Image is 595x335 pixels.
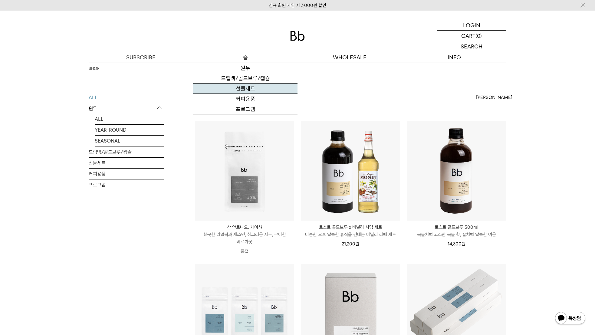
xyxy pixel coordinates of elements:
[89,92,164,103] a: ALL
[554,311,586,326] img: 카카오톡 채널 1:1 채팅 버튼
[290,31,305,41] img: 로고
[89,179,164,190] a: 프로그램
[89,103,164,114] p: 원두
[355,241,359,247] span: 원
[461,31,475,41] p: CART
[195,224,294,245] a: 산 안토니오: 게이샤 향긋한 라일락과 재스민, 싱그러운 자두, 우아한 베르가못
[463,20,480,30] p: LOGIN
[195,231,294,245] p: 향긋한 라일락과 재스민, 싱그러운 자두, 우아한 베르가못
[301,224,400,231] p: 토스트 콜드브루 x 바닐라 시럽 세트
[462,241,465,247] span: 원
[407,224,506,238] a: 토스트 콜드브루 500ml 곡물처럼 고소한 곡물 향, 꿀처럼 달콤한 여운
[475,31,482,41] p: (0)
[95,114,164,124] a: ALL
[89,52,193,63] a: SUBSCRIBE
[448,241,465,247] span: 14,300
[193,104,297,114] a: 프로그램
[193,73,297,84] a: 드립백/콜드브루/캡슐
[195,224,294,231] p: 산 안토니오: 게이샤
[95,136,164,146] a: SEASONAL
[195,245,294,258] p: 품절
[193,84,297,94] a: 선물세트
[89,147,164,157] a: 드립백/콜드브루/캡슐
[407,121,506,221] img: 토스트 콜드브루 500ml
[342,241,359,247] span: 21,200
[89,169,164,179] a: 커피용품
[476,94,512,101] span: [PERSON_NAME]
[437,31,506,41] a: CART (0)
[269,3,326,8] a: 신규 회원 가입 시 3,000원 할인
[301,231,400,238] p: 나른한 오후 달콤한 휴식을 건네는 바닐라 라떼 세트
[89,158,164,168] a: 선물세트
[407,231,506,238] p: 곡물처럼 고소한 곡물 향, 꿀처럼 달콤한 여운
[195,121,294,221] img: 산 안토니오: 게이샤
[297,52,402,63] p: WHOLESALE
[193,94,297,104] a: 커피용품
[193,63,297,73] a: 원두
[402,52,506,63] p: INFO
[301,224,400,238] a: 토스트 콜드브루 x 바닐라 시럽 세트 나른한 오후 달콤한 휴식을 건네는 바닐라 라떼 세트
[301,121,400,221] img: 토스트 콜드브루 x 바닐라 시럽 세트
[89,66,99,72] a: SHOP
[95,125,164,135] a: YEAR-ROUND
[437,20,506,31] a: LOGIN
[407,224,506,231] p: 토스트 콜드브루 500ml
[193,52,297,63] a: 숍
[461,41,482,52] p: SEARCH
